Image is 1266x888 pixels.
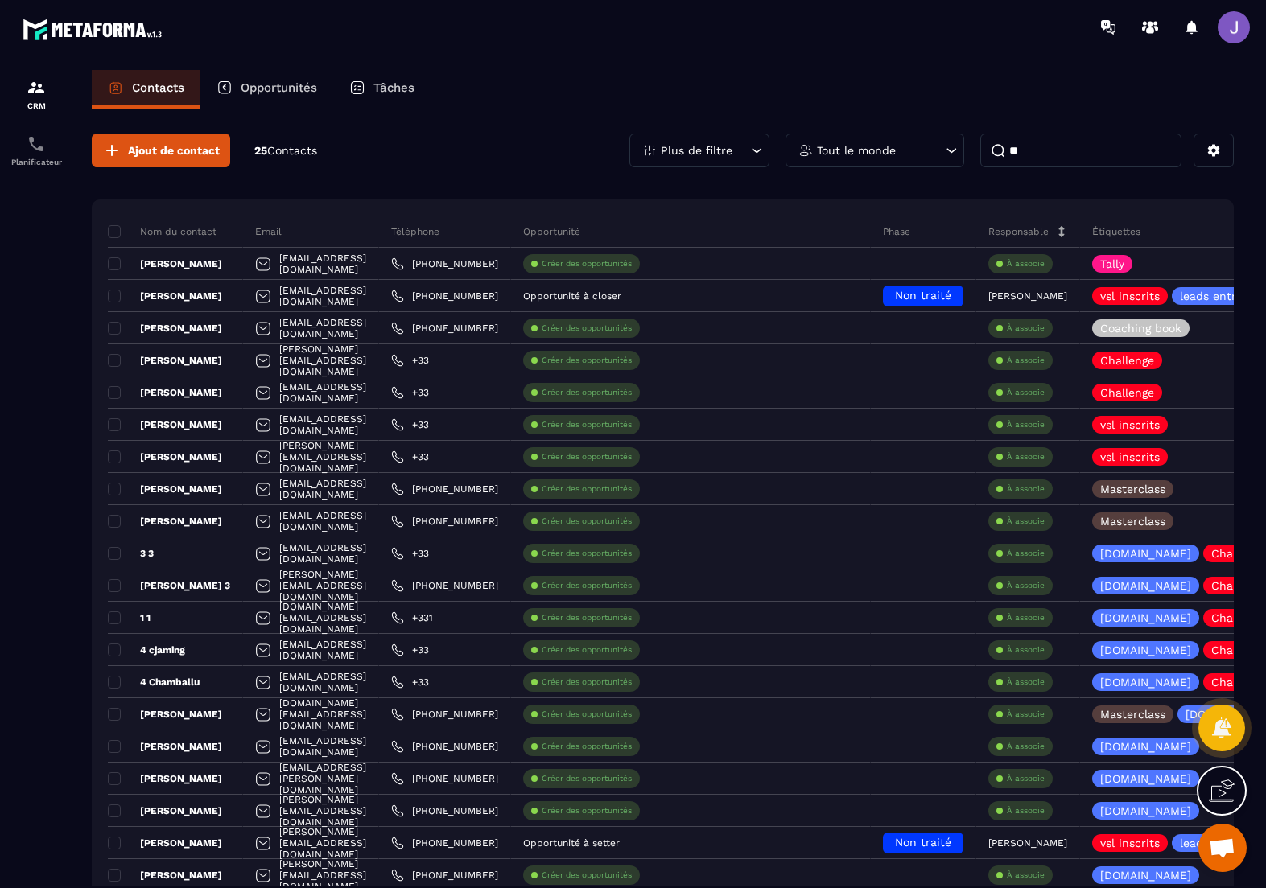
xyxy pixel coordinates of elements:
p: [PERSON_NAME] 3 [108,579,230,592]
p: Créer des opportunités [542,580,632,591]
p: [DOMAIN_NAME] [1100,548,1191,559]
button: Ajout de contact [92,134,230,167]
a: +331 [391,611,433,624]
p: Masterclass [1100,483,1165,495]
p: [PERSON_NAME] [108,483,222,495]
a: [PHONE_NUMBER] [391,740,498,753]
a: [PHONE_NUMBER] [391,837,498,849]
a: [PHONE_NUMBER] [391,869,498,882]
a: Opportunités [200,70,333,109]
p: 3 3 [108,547,154,560]
p: 4 cjaming [108,643,185,656]
p: [DOMAIN_NAME] [1100,805,1191,816]
img: scheduler [27,134,46,154]
p: [PERSON_NAME] [108,869,222,882]
p: [DOMAIN_NAME] [1100,773,1191,784]
p: Email [255,225,282,238]
p: Créer des opportunités [542,419,632,430]
p: [PERSON_NAME] [988,290,1067,302]
p: À associe [1007,258,1045,269]
a: [PHONE_NUMBER] [391,804,498,817]
p: [PERSON_NAME] [108,386,222,399]
p: Créer des opportunités [542,355,632,366]
p: [PERSON_NAME] [108,837,222,849]
p: À associe [1007,323,1045,334]
p: À associe [1007,805,1045,816]
p: Créer des opportunités [542,516,632,527]
p: Créer des opportunités [542,869,632,881]
p: À associe [1007,483,1045,495]
p: À associe [1007,580,1045,591]
p: [PERSON_NAME] [108,322,222,335]
p: vsl inscrits [1100,837,1160,849]
p: Créer des opportunités [542,258,632,269]
p: [DOMAIN_NAME] [1100,644,1191,656]
p: Étiquettes [1092,225,1140,238]
p: Créer des opportunités [542,387,632,398]
p: Opportunité [523,225,580,238]
p: [DOMAIN_NAME] [1100,741,1191,752]
p: Plus de filtre [661,145,732,156]
img: formation [27,78,46,97]
p: Coaching book [1100,323,1181,334]
p: CRM [4,101,68,110]
p: [PERSON_NAME] [108,772,222,785]
p: 25 [254,143,317,158]
p: Responsable [988,225,1049,238]
p: [PERSON_NAME] [108,290,222,302]
p: vsl inscrits [1100,419,1160,430]
p: [DOMAIN_NAME] [1100,676,1191,688]
p: À associe [1007,644,1045,656]
p: Opportunité à closer [523,290,621,302]
p: Créer des opportunités [542,451,632,462]
p: À associe [1007,709,1045,720]
p: [PERSON_NAME] [988,837,1067,849]
a: +33 [391,547,429,560]
p: À associe [1007,676,1045,688]
p: [PERSON_NAME] [108,450,222,463]
p: Challenge [1100,355,1154,366]
a: +33 [391,450,429,463]
p: [PERSON_NAME] [108,418,222,431]
span: Contacts [267,144,317,157]
p: À associe [1007,387,1045,398]
a: formationformationCRM [4,66,68,122]
p: À associe [1007,741,1045,752]
p: Challenge [1100,387,1154,398]
p: Planificateur [4,158,68,166]
a: +33 [391,676,429,689]
p: À associe [1007,451,1045,462]
a: Tâches [333,70,431,109]
div: Ouvrir le chat [1198,824,1247,872]
p: [DOMAIN_NAME] [1100,869,1191,881]
a: [PHONE_NUMBER] [391,322,498,335]
a: Contacts [92,70,200,109]
p: À associe [1007,355,1045,366]
p: Masterclass [1100,516,1165,527]
p: [PERSON_NAME] [108,257,222,270]
span: Non traité [895,289,951,302]
p: Créer des opportunités [542,612,632,623]
p: Créer des opportunités [542,644,632,656]
p: Créer des opportunités [542,548,632,559]
p: Créer des opportunités [542,709,632,720]
p: [PERSON_NAME] [108,354,222,367]
p: Masterclass [1100,709,1165,720]
p: Phase [883,225,910,238]
a: schedulerschedulerPlanificateur [4,122,68,179]
p: Opportunités [241,80,317,95]
p: À associe [1007,419,1045,430]
p: [DOMAIN_NAME] [1100,612,1191,623]
p: vsl inscrits [1100,290,1160,302]
p: Opportunité à setter [523,837,620,849]
p: À associe [1007,548,1045,559]
p: 1 1 [108,611,151,624]
a: [PHONE_NUMBER] [391,257,498,270]
span: Ajout de contact [128,142,220,158]
p: [PERSON_NAME] [108,515,222,528]
p: Nom du contact [108,225,216,238]
p: [PERSON_NAME] [108,708,222,721]
a: [PHONE_NUMBER] [391,290,498,302]
a: [PHONE_NUMBER] [391,708,498,721]
p: À associe [1007,773,1045,784]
